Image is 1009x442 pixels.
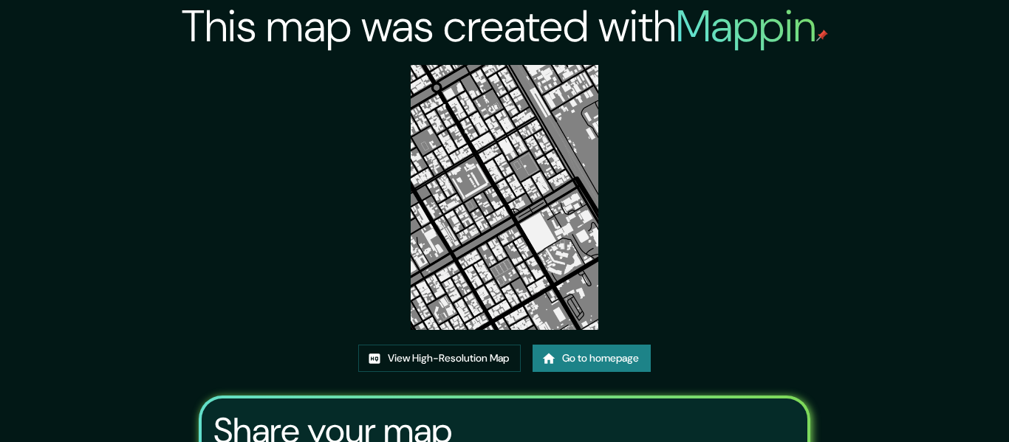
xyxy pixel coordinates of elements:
a: View High-Resolution Map [358,345,521,372]
img: mappin-pin [816,30,828,41]
a: Go to homepage [533,345,651,372]
img: created-map [411,65,598,330]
